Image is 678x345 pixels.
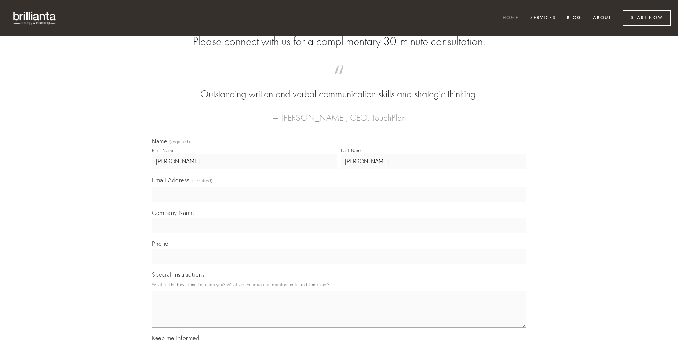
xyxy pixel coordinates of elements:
[164,73,514,87] span: “
[152,271,205,278] span: Special Instructions
[169,140,190,144] span: (required)
[7,7,62,29] img: brillianta - research, strategy, marketing
[152,137,167,145] span: Name
[623,10,671,26] a: Start Now
[152,209,194,216] span: Company Name
[152,240,168,247] span: Phone
[164,73,514,101] blockquote: Outstanding written and verbal communication skills and strategic thinking.
[164,101,514,125] figcaption: — [PERSON_NAME], CEO, TouchPlan
[498,12,524,24] a: Home
[152,35,526,48] h2: Please connect with us for a complimentary 30-minute consultation.
[152,334,199,342] span: Keep me informed
[588,12,616,24] a: About
[192,176,213,186] span: (required)
[152,148,174,153] div: First Name
[562,12,586,24] a: Blog
[152,176,190,184] span: Email Address
[152,280,526,290] p: What is the best time to reach you? What are your unique requirements and timelines?
[341,148,363,153] div: Last Name
[525,12,561,24] a: Services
